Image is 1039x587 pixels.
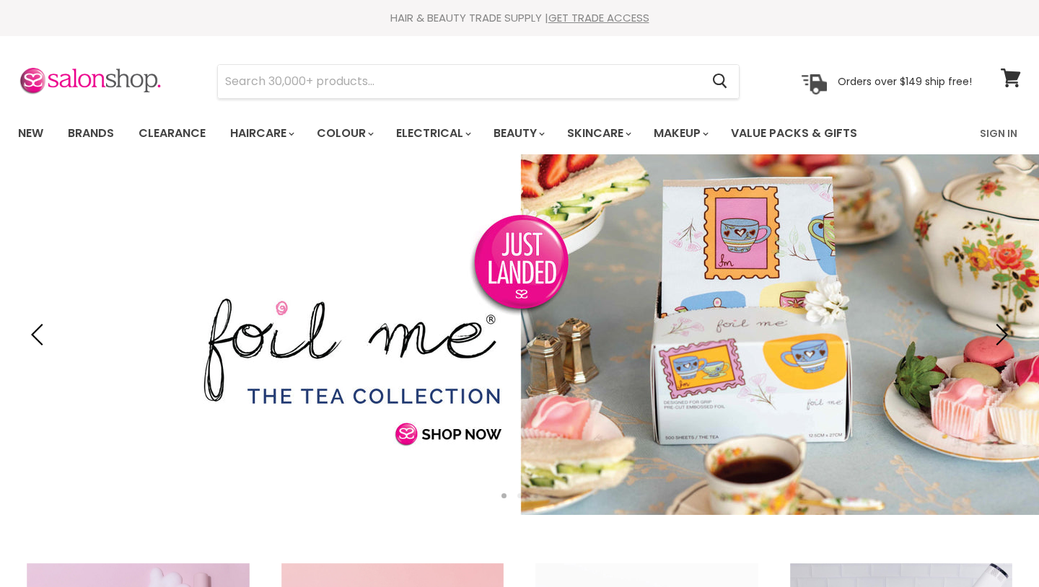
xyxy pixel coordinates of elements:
p: Orders over $149 ship free! [838,74,972,87]
button: Search [701,65,739,98]
a: Brands [57,118,125,149]
a: Sign In [971,118,1026,149]
a: Colour [306,118,382,149]
a: GET TRADE ACCESS [548,10,649,25]
a: Beauty [483,118,553,149]
a: Haircare [219,118,303,149]
li: Page dot 1 [501,493,507,498]
a: Clearance [128,118,216,149]
a: New [7,118,54,149]
a: Makeup [643,118,717,149]
li: Page dot 3 [533,493,538,498]
a: Electrical [385,118,480,149]
button: Previous [25,320,54,349]
li: Page dot 2 [517,493,522,498]
ul: Main menu [7,112,920,154]
a: Skincare [556,118,640,149]
input: Search [218,65,701,98]
button: Next [985,320,1014,349]
a: Value Packs & Gifts [720,118,868,149]
form: Product [217,64,740,99]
